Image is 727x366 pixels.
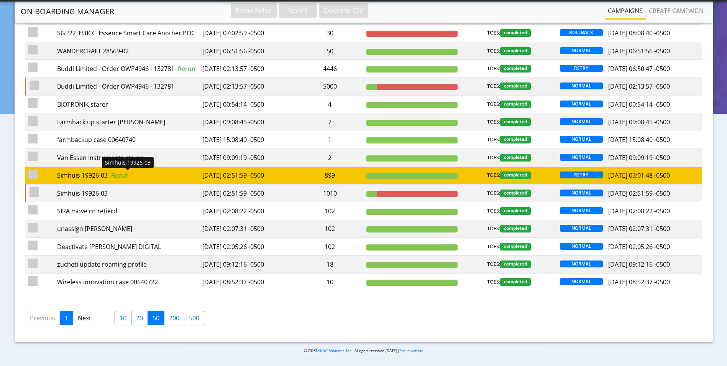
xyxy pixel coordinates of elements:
[115,311,131,325] label: 10
[608,171,670,180] span: [DATE] 03:01:48 -0500
[500,82,531,90] span: completed
[500,65,531,73] span: completed
[296,131,364,148] td: 1
[487,260,500,268] span: TOES:
[487,154,500,162] span: TOES:
[608,118,670,126] span: [DATE] 09:08:45 -0500
[199,24,296,42] td: [DATE] 07:02:59 -0500
[646,3,707,18] a: Create campaign
[560,101,603,107] span: NORMAL
[560,243,603,250] span: NORMAL
[608,260,670,269] span: [DATE] 09:12:16 -0500
[560,136,603,143] span: NORMAL
[500,171,531,179] span: completed
[560,278,603,285] span: NORMAL
[500,243,531,251] span: completed
[199,202,296,220] td: [DATE] 02:08:22 -0500
[487,207,500,215] span: TOES:
[199,184,296,202] td: [DATE] 02:51:59 -0500
[296,42,364,59] td: 50
[605,3,646,18] a: Campaigns
[296,202,364,220] td: 102
[60,311,73,325] a: 1
[560,225,603,232] span: NORMAL
[560,29,603,36] span: ROLLBACK
[315,348,353,353] a: Telit IoT Solutions, Inc.
[148,311,164,325] label: 50
[199,60,296,77] td: [DATE] 02:13:57 -0500
[608,207,670,215] span: [DATE] 02:08:22 -0500
[500,101,531,108] span: completed
[199,96,296,113] td: [DATE] 00:54:14 -0500
[73,311,96,325] a: Next
[487,243,500,251] span: TOES:
[199,131,296,148] td: [DATE] 15:08:40 -0500
[487,82,500,90] span: TOES:
[108,171,129,180] span: - Rerun
[560,118,603,125] span: NORMAL
[57,46,197,56] div: WANDERCRAFT 28569-02
[560,260,603,267] span: NORMAL
[608,47,670,55] span: [DATE] 06:51:56 -0500
[500,207,531,215] span: completed
[57,260,197,269] div: zucheti update roaming profile
[296,184,364,202] td: 1010
[57,82,197,91] div: Buddi Limited - Order OWP4946 - 132781
[560,207,603,214] span: NORMAL
[500,136,531,143] span: completed
[131,311,148,325] label: 20
[199,256,296,273] td: [DATE] 09:12:16 -0500
[231,3,277,18] button: Rerun Failed
[608,189,670,198] span: [DATE] 02:51:59 -0500
[487,47,500,55] span: TOES:
[500,29,531,37] span: completed
[279,3,317,18] button: Revert
[500,154,531,162] span: completed
[199,238,296,256] td: [DATE] 02:05:26 -0500
[57,242,197,251] div: Deactivate [PERSON_NAME] DIGITAL
[608,153,670,162] span: [DATE] 09:09:19 -0500
[608,278,670,286] span: [DATE] 08:52:37 -0500
[500,225,531,232] span: completed
[174,64,195,73] span: - Rerun
[57,277,197,287] div: Wireless innovation case 00640722
[608,100,670,109] span: [DATE] 00:54:14 -0500
[199,220,296,237] td: [DATE] 02:07:31 -0500
[102,157,154,168] div: Simhuis 19926-03
[487,29,500,37] span: TOES:
[560,190,603,196] span: NORMAL
[487,118,500,126] span: TOES:
[296,60,364,77] td: 4446
[184,311,204,325] label: 500
[199,167,296,184] td: [DATE] 02:51:59 -0500
[399,348,423,353] a: Status website
[57,135,197,144] div: farmbackup case 00640740
[21,4,114,19] a: On-Boarding Manager
[57,64,197,73] div: Buddi Limited - Order OWP4946 - 132781
[187,348,540,354] p: © 2025 . All rights reserved.[DATE] |
[57,100,197,109] div: BIOTRONIK starer
[608,29,670,37] span: [DATE] 08:08:40 -0500
[608,224,670,233] span: [DATE] 02:07:31 -0500
[199,149,296,167] td: [DATE] 09:09:19 -0500
[608,64,670,73] span: [DATE] 06:50:47 -0500
[296,238,364,256] td: 102
[296,220,364,237] td: 102
[560,47,603,54] span: NORMAL
[57,153,197,162] div: Van Essen Instruments starer
[199,113,296,131] td: [DATE] 09:08:45 -0500
[296,149,364,167] td: 2
[57,117,197,127] div: Farmback up starter [PERSON_NAME]
[500,190,531,197] span: completed
[487,65,500,73] span: TOES:
[560,154,603,161] span: NORMAL
[487,278,500,286] span: TOES:
[57,206,197,216] div: SIRA move cn retierd
[560,171,603,178] span: RETRY
[296,113,364,131] td: 7
[500,260,531,268] span: completed
[608,82,670,91] span: [DATE] 02:13:57 -0500
[560,82,603,89] span: NORMAL
[57,171,197,180] div: Simhuis 19926-03
[199,42,296,59] td: [DATE] 06:51:56 -0500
